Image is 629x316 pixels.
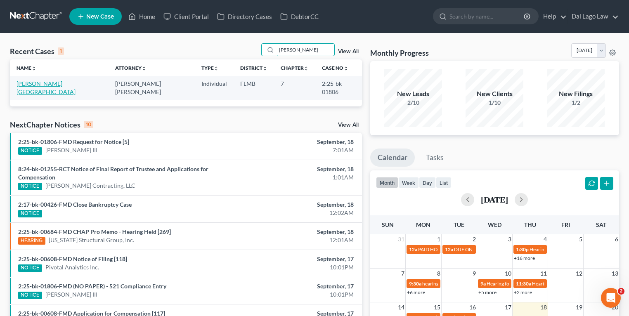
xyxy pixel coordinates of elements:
[514,289,532,295] a: +2 more
[578,234,583,244] span: 5
[611,269,619,278] span: 13
[45,182,135,190] a: [PERSON_NAME] Contracting, LLC
[454,221,464,228] span: Tue
[547,89,605,99] div: New Filings
[247,200,354,209] div: September, 18
[18,147,42,155] div: NOTICE
[18,228,171,235] a: 2:25-bk-00684-FMD CHAP Pro Memo - Hearing Held [269]
[234,76,274,99] td: FLMB
[445,246,453,252] span: 12a
[449,9,525,24] input: Search by name...
[277,44,334,56] input: Search by name...
[409,281,421,287] span: 9:30a
[543,234,548,244] span: 4
[468,302,477,312] span: 16
[18,201,132,208] a: 2:17-bk-00426-FMD Close Bankruptcy Case
[618,288,624,295] span: 2
[601,288,621,308] iframe: Intercom live chat
[561,221,570,228] span: Fri
[45,290,97,299] a: [PERSON_NAME] III
[568,9,619,24] a: Dal Lago Law
[247,138,354,146] div: September, 18
[322,65,348,71] a: Case Nounfold_more
[159,9,213,24] a: Client Portal
[488,221,501,228] span: Wed
[466,89,523,99] div: New Clients
[10,46,64,56] div: Recent Cases
[124,9,159,24] a: Home
[18,292,42,299] div: NOTICE
[436,177,452,188] button: list
[115,65,147,71] a: Attorneyunfold_more
[109,76,195,99] td: [PERSON_NAME] [PERSON_NAME]
[504,302,512,312] span: 17
[514,255,535,261] a: +16 more
[370,48,429,58] h3: Monthly Progress
[247,236,354,244] div: 12:01AM
[487,281,546,287] span: Hearing for PI ESTATES LLC
[539,302,548,312] span: 18
[213,9,276,24] a: Directory Cases
[532,281,557,287] span: Hearing for
[18,183,42,190] div: NOTICE
[17,65,36,71] a: Nameunfold_more
[18,255,127,262] a: 2:25-bk-00608-FMD Notice of Filing [118]
[516,281,531,287] span: 11:30a
[49,236,134,244] a: [US_STATE] Structural Group, Inc.
[195,76,234,99] td: Individual
[575,269,583,278] span: 12
[416,221,430,228] span: Mon
[18,210,42,217] div: NOTICE
[281,65,309,71] a: Chapterunfold_more
[18,283,166,290] a: 2:25-bk-01806-FMD (NO PAPER) - 521 Compliance Entry
[530,246,554,252] span: Hearing for
[18,138,129,145] a: 2:25-bk-01806-FMD Request for Notice [5]
[338,49,359,54] a: View All
[376,177,398,188] button: month
[343,66,348,71] i: unfold_more
[397,234,405,244] span: 31
[504,269,512,278] span: 10
[247,173,354,182] div: 1:01AM
[45,146,97,154] a: [PERSON_NAME] III
[18,165,208,181] a: 8:24-bk-01255-RCT Notice of Final Report of Trustee and Applications for Compensation
[276,9,323,24] a: DebtorCC
[547,99,605,107] div: 1/2
[407,289,425,295] a: +6 more
[262,66,267,71] i: unfold_more
[201,65,219,71] a: Typeunfold_more
[419,149,451,167] a: Tasks
[18,264,42,272] div: NOTICE
[142,66,147,71] i: unfold_more
[247,146,354,154] div: 7:01AM
[481,195,508,204] h2: [DATE]
[84,121,93,128] div: 10
[240,65,267,71] a: Districtunfold_more
[18,237,45,245] div: HEARING
[507,234,512,244] span: 3
[516,246,529,252] span: 1:30p
[58,47,64,55] div: 1
[539,9,567,24] a: Help
[247,290,354,299] div: 10:01PM
[596,221,606,228] span: Sat
[384,99,442,107] div: 2/10
[398,177,419,188] button: week
[397,302,405,312] span: 14
[472,234,477,244] span: 2
[304,66,309,71] i: unfold_more
[382,221,394,228] span: Sun
[400,269,405,278] span: 7
[419,177,436,188] button: day
[418,246,470,252] span: PAID HOLIDAY - [DATE]
[384,89,442,99] div: New Leads
[524,221,536,228] span: Thu
[274,76,315,99] td: 7
[436,269,441,278] span: 8
[575,302,583,312] span: 19
[409,246,417,252] span: 12a
[433,302,441,312] span: 15
[466,99,523,107] div: 1/10
[539,269,548,278] span: 11
[478,289,497,295] a: +5 more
